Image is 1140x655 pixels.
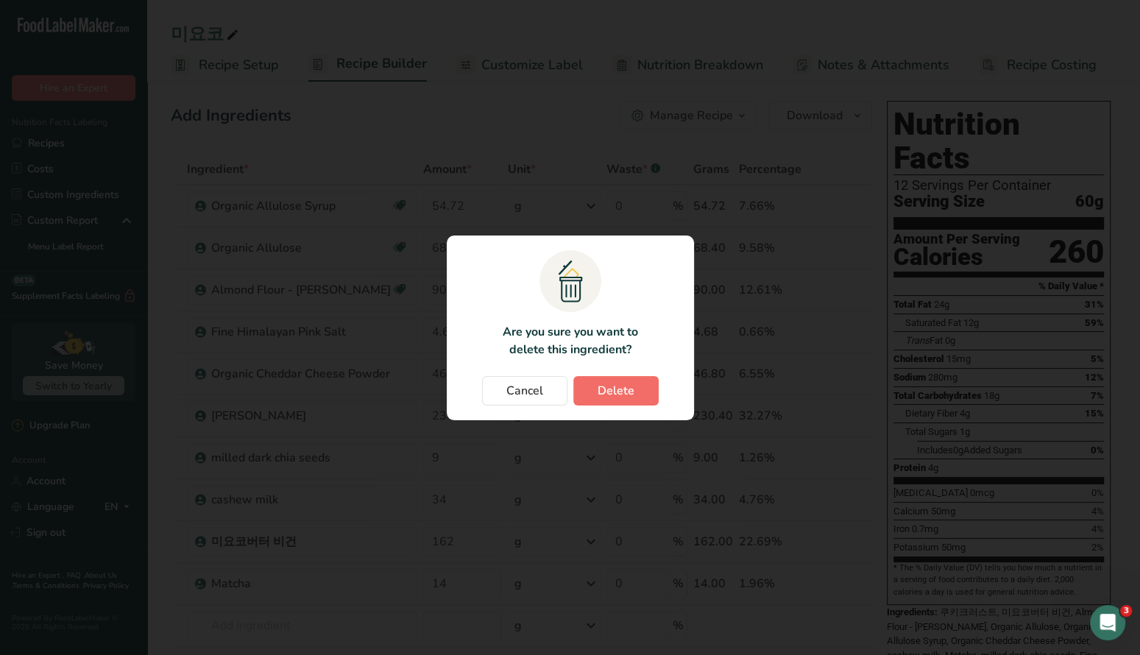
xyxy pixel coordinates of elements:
[573,376,659,406] button: Delete
[1120,605,1132,617] span: 3
[1090,605,1125,640] iframe: Intercom live chat
[482,376,567,406] button: Cancel
[598,382,634,400] span: Delete
[506,382,543,400] span: Cancel
[494,323,646,358] p: Are you sure you want to delete this ingredient?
